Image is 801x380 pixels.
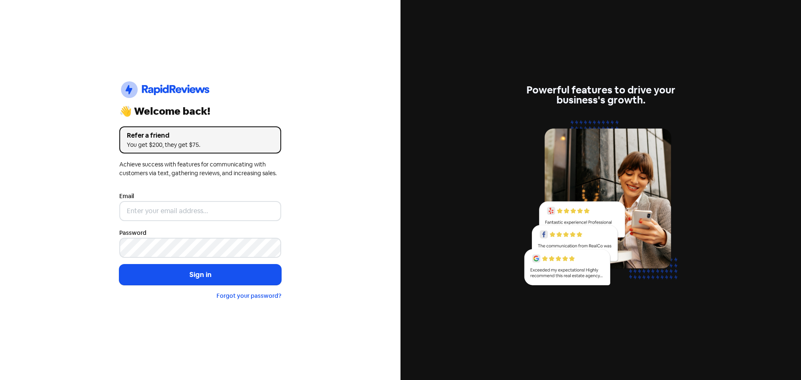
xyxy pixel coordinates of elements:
[119,201,281,221] input: Enter your email address...
[217,292,281,299] a: Forgot your password?
[520,85,682,105] div: Powerful features to drive your business's growth.
[520,115,682,295] img: reviews
[119,229,146,237] label: Password
[119,192,134,201] label: Email
[119,106,281,116] div: 👋 Welcome back!
[127,141,274,149] div: You get $200, they get $75.
[119,160,281,178] div: Achieve success with features for communicating with customers via text, gathering reviews, and i...
[119,264,281,285] button: Sign in
[127,131,274,141] div: Refer a friend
